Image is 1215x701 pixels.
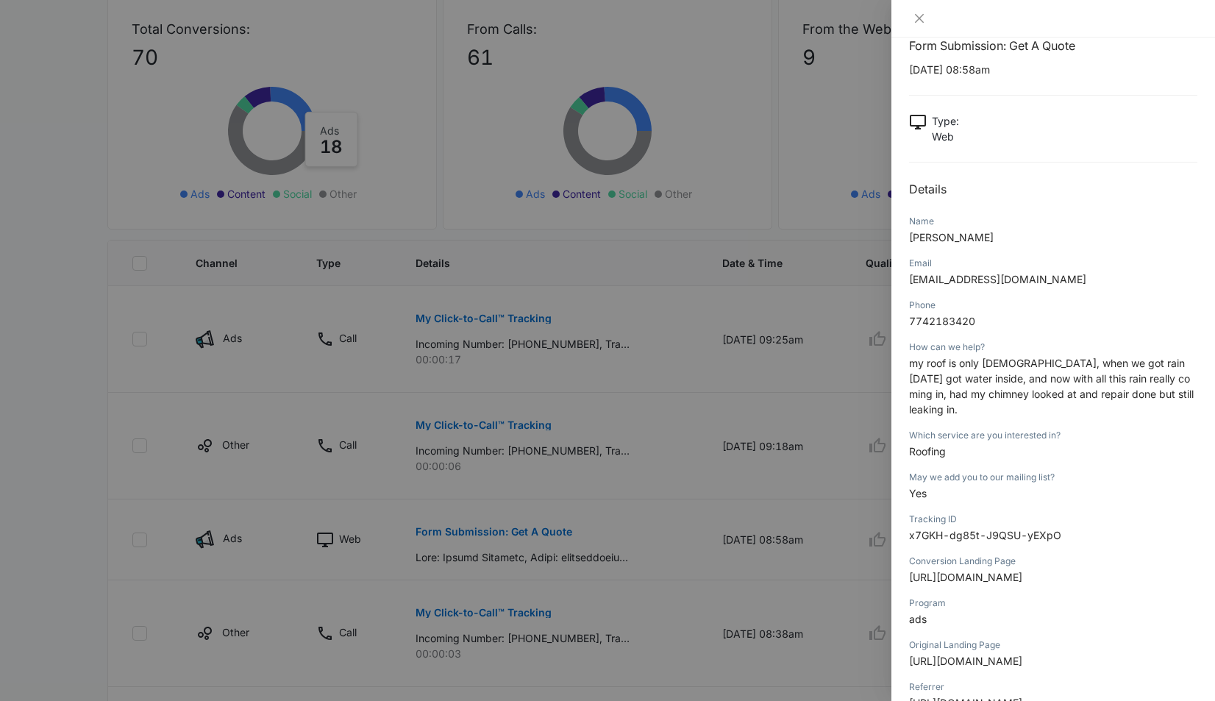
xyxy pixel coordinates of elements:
[909,37,1197,54] h1: Form Submission: Get A Quote
[909,487,927,499] span: Yes
[913,13,925,24] span: close
[909,471,1197,484] div: May we add you to our mailing list?
[909,62,1197,77] p: [DATE] 08:58am
[909,638,1197,652] div: Original Landing Page
[909,257,1197,270] div: Email
[909,555,1197,568] div: Conversion Landing Page
[909,357,1194,416] span: my roof is only [DEMOGRAPHIC_DATA], when we got rain [DATE] got water inside, and now with all th...
[932,129,959,144] p: Web
[932,113,959,129] p: Type :
[909,180,1197,198] h2: Details
[909,12,930,25] button: Close
[909,341,1197,354] div: How can we help?
[909,273,1086,285] span: [EMAIL_ADDRESS][DOMAIN_NAME]
[909,613,927,625] span: ads
[909,597,1197,610] div: Program
[909,299,1197,312] div: Phone
[909,680,1197,694] div: Referrer
[909,513,1197,526] div: Tracking ID
[909,215,1197,228] div: Name
[909,231,994,243] span: [PERSON_NAME]
[909,429,1197,442] div: Which service are you interested in?
[909,445,946,458] span: Roofing
[909,315,975,327] span: 7742183420
[909,571,1022,583] span: [URL][DOMAIN_NAME]
[909,529,1061,541] span: x7GKH-dg85t-J9QSU-yEXpO
[909,655,1022,667] span: [URL][DOMAIN_NAME]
